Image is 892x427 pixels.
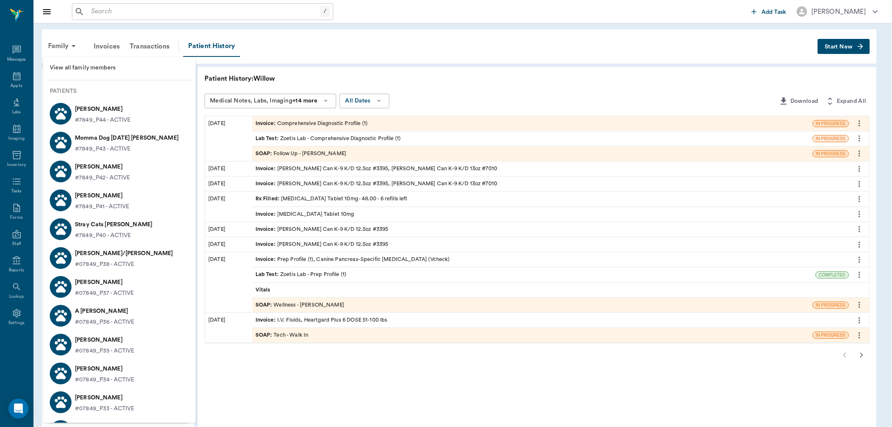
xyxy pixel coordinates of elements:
p: [PERSON_NAME] [75,189,129,202]
p: #07849_P35 - ACTIVE [75,347,135,355]
p: [PERSON_NAME] [75,333,135,347]
a: A [PERSON_NAME]#07849_P36 - ACTIVE [43,301,196,330]
a: [PERSON_NAME]/[PERSON_NAME]#07849_P38 - ACTIVE [43,243,196,272]
a: [PERSON_NAME]#07849_P35 - ACTIVE [43,330,196,359]
p: #7849_P40 - ACTIVE [75,231,131,240]
p: [PERSON_NAME] [75,102,130,116]
a: Stray Cats [PERSON_NAME]#7849_P40 - ACTIVE [43,215,196,243]
p: Momma Dog [DATE] [PERSON_NAME] [75,131,179,145]
div: Open Intercom Messenger [8,399,28,419]
a: [PERSON_NAME]#07849_P33 - ACTIVE [43,388,196,417]
p: #07849_P37 - ACTIVE [75,289,134,298]
p: #7849_P43 - ACTIVE [75,145,130,153]
a: View all family members [43,60,196,76]
p: #7849_P41 - ACTIVE [75,202,129,211]
p: #07849_P33 - ACTIVE [75,404,135,413]
p: Patients [50,87,196,96]
span: View all family members [50,64,189,72]
p: #07849_P38 - ACTIVE [75,260,135,269]
p: [PERSON_NAME] [75,276,134,289]
a: [PERSON_NAME]#7849_P42 - ACTIVE [43,157,196,186]
p: #7849_P42 - ACTIVE [75,174,130,182]
p: A [PERSON_NAME] [75,304,135,318]
p: [PERSON_NAME] [75,362,135,376]
p: #07849_P34 - ACTIVE [75,376,135,384]
p: #7849_P44 - ACTIVE [75,116,130,125]
p: Stray Cats [PERSON_NAME] [75,218,152,231]
p: [PERSON_NAME] [75,391,135,404]
a: Momma Dog [DATE] [PERSON_NAME]#7849_P43 - ACTIVE [43,128,196,157]
p: #07849_P36 - ACTIVE [75,318,135,327]
a: [PERSON_NAME]#07849_P37 - ACTIVE [43,272,196,301]
a: [PERSON_NAME]#07849_P34 - ACTIVE [43,359,196,388]
p: [PERSON_NAME] [75,160,130,174]
a: [PERSON_NAME]#7849_P41 - ACTIVE [43,186,196,215]
p: [PERSON_NAME]/[PERSON_NAME] [75,247,173,260]
a: [PERSON_NAME]#7849_P44 - ACTIVE [43,99,196,128]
